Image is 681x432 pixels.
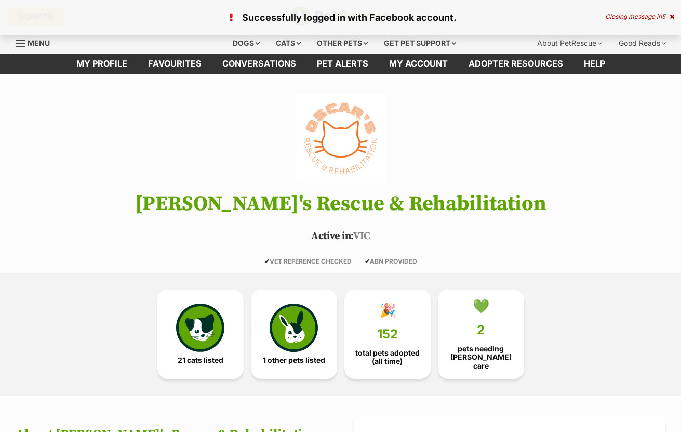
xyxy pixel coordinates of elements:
img: cat-icon-068c71abf8fe30c970a85cd354bc8e23425d12f6e8612795f06af48be43a487a.svg [176,304,224,351]
span: total pets adopted (all time) [353,349,422,365]
span: 21 cats listed [178,356,223,364]
img: Oscar's Rescue & Rehabilitation [281,95,399,183]
span: 1 other pets listed [263,356,325,364]
span: ABN PROVIDED [365,257,417,265]
div: Good Reads [611,33,673,54]
span: VET REFERENCE CHECKED [264,257,352,265]
a: Adopter resources [458,54,573,74]
div: 💚 [473,298,489,314]
a: My profile [66,54,138,74]
span: pets needing [PERSON_NAME] care [447,345,515,370]
div: Cats [269,33,308,54]
span: Active in: [311,230,353,243]
a: My account [379,54,458,74]
a: Favourites [138,54,212,74]
div: Other pets [310,33,375,54]
div: About PetRescue [530,33,609,54]
img: bunny-icon-b786713a4a21a2fe6d13e954f4cb29d131f1b31f8a74b52ca2c6d2999bc34bbe.svg [270,304,317,351]
div: 🎉 [379,303,396,318]
span: 152 [377,327,398,342]
icon: ✔ [264,257,270,265]
div: Dogs [225,33,267,54]
a: Help [573,54,616,74]
span: 2 [477,323,485,337]
div: Get pet support [377,33,463,54]
a: 💚 2 pets needing [PERSON_NAME] care [438,290,524,379]
a: 🎉 152 total pets adopted (all time) [344,290,431,379]
a: 1 other pets listed [251,290,337,379]
a: 21 cats listed [157,290,244,379]
a: Pet alerts [306,54,379,74]
a: Menu [16,33,57,51]
span: Menu [28,38,50,47]
icon: ✔ [365,257,370,265]
a: conversations [212,54,306,74]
